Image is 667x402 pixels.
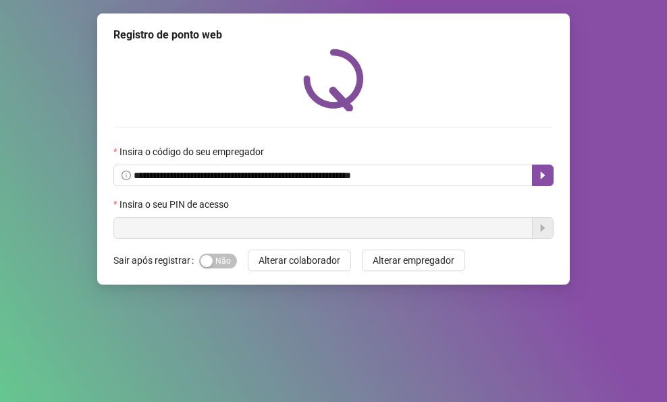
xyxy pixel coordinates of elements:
button: Alterar colaborador [248,250,351,271]
label: Insira o código do seu empregador [113,144,273,159]
span: Alterar colaborador [259,253,340,268]
label: Sair após registrar [113,250,199,271]
div: Registro de ponto web [113,27,554,43]
img: QRPoint [303,49,364,111]
span: info-circle [122,171,131,180]
span: Alterar empregador [373,253,454,268]
label: Insira o seu PIN de acesso [113,197,238,212]
span: caret-right [537,170,548,181]
button: Alterar empregador [362,250,465,271]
